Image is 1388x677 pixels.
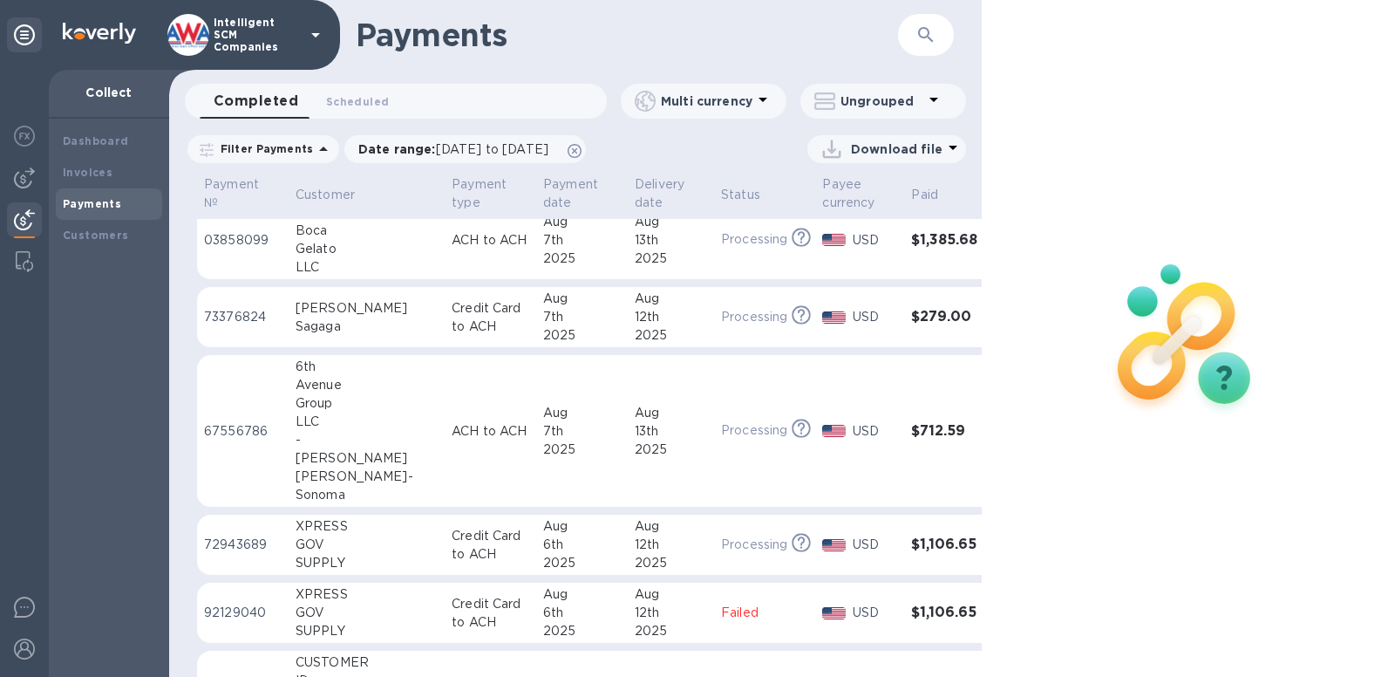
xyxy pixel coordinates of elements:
[63,229,129,242] b: Customers
[911,423,983,440] h3: $712.59
[296,604,438,622] div: GOV
[543,213,621,231] div: Aug
[452,175,507,212] p: Payment type
[911,232,983,249] h3: $1,385.68
[543,175,621,212] span: Payment date
[543,441,621,459] div: 2025
[911,537,983,553] h3: $1,106.65
[296,585,438,604] div: XPRESS
[822,234,846,246] img: USD
[296,431,438,449] div: -
[356,17,834,53] h1: Payments
[543,554,621,572] div: 2025
[296,468,438,504] div: [PERSON_NAME]-Sonoma
[853,422,897,441] p: USD
[853,231,897,250] p: USD
[661,92,752,110] p: Multi currency
[452,231,529,250] p: ACH to ACH
[296,358,438,376] div: 6th
[543,404,621,422] div: Aug
[911,186,961,204] span: Paid
[911,309,983,325] h3: $279.00
[635,422,707,441] div: 13th
[543,604,621,622] div: 6th
[204,175,259,212] p: Payment №
[635,326,707,345] div: 2025
[214,89,298,113] span: Completed
[721,421,787,440] p: Processing
[214,141,313,156] p: Filter Payments
[204,175,282,212] span: Payment №
[296,376,438,394] div: Avenue
[344,135,586,163] div: Date range:[DATE] to [DATE]
[822,175,874,212] p: Payee currency
[635,250,707,268] div: 2025
[635,404,707,422] div: Aug
[721,536,787,554] p: Processing
[721,186,783,204] span: Status
[296,318,438,336] div: Sagaga
[635,175,684,212] p: Delivery date
[296,222,438,240] div: Boca
[543,250,621,268] div: 2025
[635,622,707,640] div: 2025
[63,197,121,210] b: Payments
[853,308,897,326] p: USD
[452,422,529,441] p: ACH to ACH
[63,23,136,44] img: Logo
[822,175,897,212] span: Payee currency
[721,604,808,622] p: Failed
[635,517,707,536] div: Aug
[326,92,389,111] span: Scheduled
[204,308,282,326] p: 73376824
[358,140,557,158] p: Date range :
[635,441,707,459] div: 2025
[452,527,529,564] p: Credit Card to ACH
[63,166,112,179] b: Invoices
[911,605,983,621] h3: $1,106.65
[822,425,846,437] img: USD
[296,186,378,204] span: Customer
[635,231,707,250] div: 13th
[635,213,707,231] div: Aug
[822,607,846,619] img: USD
[296,413,438,431] div: LLC
[543,536,621,554] div: 6th
[635,554,707,572] div: 2025
[543,231,621,250] div: 7th
[14,126,35,147] img: Foreign exchange
[635,536,707,554] div: 12th
[204,422,282,441] p: 67556786
[635,175,707,212] span: Delivery date
[635,290,707,308] div: Aug
[296,554,438,572] div: SUPPLY
[853,536,897,554] p: USD
[296,653,438,672] div: CUSTOMER
[452,299,529,336] p: Credit Card to ACH
[721,186,760,204] p: Status
[543,308,621,326] div: 7th
[851,140,942,158] p: Download file
[635,308,707,326] div: 12th
[840,92,923,110] p: Ungrouped
[911,186,938,204] p: Paid
[543,175,598,212] p: Payment date
[543,585,621,604] div: Aug
[296,394,438,413] div: Group
[822,539,846,551] img: USD
[635,604,707,622] div: 12th
[296,622,438,640] div: SUPPLY
[452,175,529,212] span: Payment type
[296,449,438,468] div: [PERSON_NAME]
[721,230,787,249] p: Processing
[543,422,621,441] div: 7th
[63,134,129,147] b: Dashboard
[296,517,438,536] div: XPRESS
[452,595,529,632] p: Credit Card to ACH
[436,142,548,156] span: [DATE] to [DATE]
[543,622,621,640] div: 2025
[214,17,301,53] p: Intelligent SCM Companies
[721,308,787,326] p: Processing
[543,326,621,345] div: 2025
[204,604,282,622] p: 92129040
